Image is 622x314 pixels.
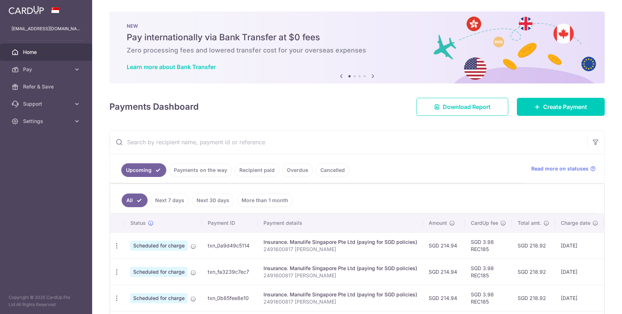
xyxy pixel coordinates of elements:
[263,246,417,253] p: 2491600817 [PERSON_NAME]
[423,259,465,285] td: SGD 214.94
[23,118,71,125] span: Settings
[23,83,71,90] span: Refer & Save
[130,267,188,277] span: Scheduled for charge
[169,163,232,177] a: Payments on the way
[258,214,423,232] th: Payment details
[517,98,605,116] a: Create Payment
[443,103,491,111] span: Download Report
[235,163,279,177] a: Recipient paid
[9,6,44,14] img: CardUp
[130,219,146,227] span: Status
[555,285,604,311] td: [DATE]
[423,232,465,259] td: SGD 214.94
[465,259,512,285] td: SGD 3.98 REC185
[23,66,71,73] span: Pay
[130,293,188,303] span: Scheduled for charge
[263,238,417,246] div: Insurance. Manulife Singapore Pte Ltd (paying for SGD policies)
[109,100,199,113] h4: Payments Dashboard
[555,259,604,285] td: [DATE]
[512,259,555,285] td: SGD 218.92
[512,232,555,259] td: SGD 218.92
[202,232,258,259] td: txn_0a9d49c5114
[12,25,81,32] p: [EMAIL_ADDRESS][DOMAIN_NAME]
[416,98,508,116] a: Download Report
[555,232,604,259] td: [DATE]
[512,285,555,311] td: SGD 218.92
[202,259,258,285] td: txn_fa3239c7ec7
[263,291,417,298] div: Insurance. Manulife Singapore Pte Ltd (paying for SGD policies)
[316,163,350,177] a: Cancelled
[127,63,216,70] a: Learn more about Bank Transfer
[122,194,148,207] a: All
[23,49,71,56] span: Home
[465,285,512,311] td: SGD 3.98 REC185
[263,298,417,305] p: 2491600817 [PERSON_NAME]
[192,194,234,207] a: Next 30 days
[423,285,465,311] td: SGD 214.94
[237,194,293,207] a: More than 1 month
[518,219,541,227] span: Total amt.
[263,265,417,272] div: Insurance. Manulife Singapore Pte Ltd (paying for SGD policies)
[110,131,587,154] input: Search by recipient name, payment id or reference
[202,214,258,232] th: Payment ID
[150,194,189,207] a: Next 7 days
[543,103,587,111] span: Create Payment
[561,219,590,227] span: Charge date
[471,219,498,227] span: CardUp fee
[531,165,589,172] span: Read more on statuses
[121,163,166,177] a: Upcoming
[127,32,587,43] h5: Pay internationally via Bank Transfer at $0 fees
[130,241,188,251] span: Scheduled for charge
[127,23,587,29] p: NEW
[109,12,605,83] img: Bank transfer banner
[23,100,71,108] span: Support
[127,46,587,55] h6: Zero processing fees and lowered transfer cost for your overseas expenses
[429,219,447,227] span: Amount
[465,232,512,259] td: SGD 3.98 REC185
[531,165,596,172] a: Read more on statuses
[263,272,417,279] p: 2491600817 [PERSON_NAME]
[282,163,313,177] a: Overdue
[202,285,258,311] td: txn_0b85fee8e10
